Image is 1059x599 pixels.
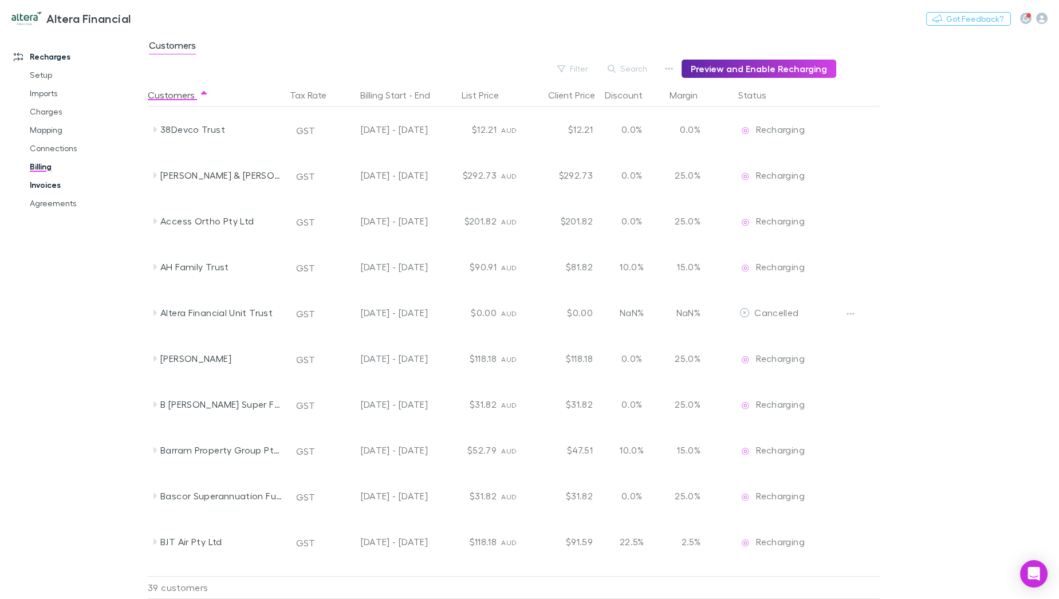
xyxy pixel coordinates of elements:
[148,198,885,244] div: Access Ortho Pty LtdGST[DATE] - [DATE]$201.82AUD$201.820.0%25.0%EditRechargingRecharging
[501,172,517,180] span: AUD
[739,262,751,274] img: Recharging
[671,306,700,320] p: NaN%
[432,152,501,198] div: $292.73
[529,336,597,381] div: $118.18
[18,103,155,121] a: Charges
[597,152,666,198] div: 0.0%
[529,519,597,565] div: $91.59
[671,397,700,411] p: 25.0%
[18,176,155,194] a: Invoices
[290,84,340,107] button: Tax Rate
[291,396,320,415] button: GST
[148,290,885,336] div: Altera Financial Unit TrustGST[DATE] - [DATE]$0.00AUD$0.00NaN%NaN%EditCancelled
[597,381,666,427] div: 0.0%
[671,535,700,549] p: 2.5%
[148,427,885,473] div: Barram Property Group Pty LtdGST[DATE] - [DATE]$52.79AUD$47.5110.0%15.0%EditRechargingRecharging
[291,305,320,323] button: GST
[501,126,517,135] span: AUD
[671,260,700,274] p: 15.0%
[529,427,597,473] div: $47.51
[334,152,428,198] div: [DATE] - [DATE]
[548,84,609,107] button: Client Price
[148,107,885,152] div: 38Devco TrustGST[DATE] - [DATE]$12.21AUD$12.210.0%0.0%EditRechargingRecharging
[291,259,320,277] button: GST
[671,443,700,457] p: 15.0%
[334,198,428,244] div: [DATE] - [DATE]
[18,157,155,176] a: Billing
[501,492,517,501] span: AUD
[334,244,428,290] div: [DATE] - [DATE]
[501,447,517,455] span: AUD
[671,489,700,503] p: 25.0%
[501,263,517,272] span: AUD
[148,473,885,519] div: Bascor Superannuation FundGST[DATE] - [DATE]$31.82AUD$31.820.0%25.0%EditRechargingRecharging
[756,353,805,364] span: Recharging
[529,473,597,519] div: $31.82
[552,62,595,76] button: Filter
[597,198,666,244] div: 0.0%
[682,60,836,78] button: Preview and Enable Recharging
[597,336,666,381] div: 0.0%
[2,48,155,66] a: Recharges
[671,352,700,365] p: 25.0%
[756,444,805,455] span: Recharging
[360,84,444,107] button: Billing Start - End
[334,519,428,565] div: [DATE] - [DATE]
[432,107,501,152] div: $12.21
[597,519,666,565] div: 22.5%
[739,171,751,182] img: Recharging
[597,473,666,519] div: 0.0%
[160,290,282,336] div: Altera Financial Unit Trust
[334,290,428,336] div: [DATE] - [DATE]
[739,400,751,411] img: Recharging
[605,84,656,107] div: Discount
[18,194,155,212] a: Agreements
[756,261,805,272] span: Recharging
[926,12,1011,26] button: Got Feedback?
[160,473,282,519] div: Bascor Superannuation Fund
[739,446,751,457] img: Recharging
[160,336,282,381] div: [PERSON_NAME]
[501,309,517,318] span: AUD
[529,381,597,427] div: $31.82
[432,336,501,381] div: $118.18
[46,11,131,25] h3: Altera Financial
[529,107,597,152] div: $12.21
[597,107,666,152] div: 0.0%
[597,244,666,290] div: 10.0%
[738,84,780,107] button: Status
[432,381,501,427] div: $31.82
[160,427,282,473] div: Barram Property Group Pty Ltd
[160,244,282,290] div: AH Family Trust
[501,538,517,547] span: AUD
[529,290,597,336] div: $0.00
[670,84,711,107] button: Margin
[291,167,320,186] button: GST
[756,399,805,409] span: Recharging
[432,244,501,290] div: $90.91
[671,168,700,182] p: 25.0%
[432,519,501,565] div: $118.18
[148,576,285,599] div: 39 customers
[529,198,597,244] div: $201.82
[148,381,885,427] div: B [PERSON_NAME] Super FundGST[DATE] - [DATE]$31.82AUD$31.820.0%25.0%EditRechargingRecharging
[148,244,885,290] div: AH Family TrustGST[DATE] - [DATE]$90.91AUD$81.8210.0%15.0%EditRechargingRecharging
[597,290,666,336] div: NaN%
[671,123,700,136] p: 0.0%
[501,218,517,226] span: AUD
[160,381,282,427] div: B [PERSON_NAME] Super Fund
[18,84,155,103] a: Imports
[739,491,751,503] img: Recharging
[291,534,320,552] button: GST
[529,244,597,290] div: $81.82
[754,307,798,318] span: Cancelled
[739,216,751,228] img: Recharging
[756,490,805,501] span: Recharging
[160,519,282,565] div: BJT Air Pty Ltd
[756,215,805,226] span: Recharging
[462,84,513,107] button: List Price
[756,170,805,180] span: Recharging
[756,124,805,135] span: Recharging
